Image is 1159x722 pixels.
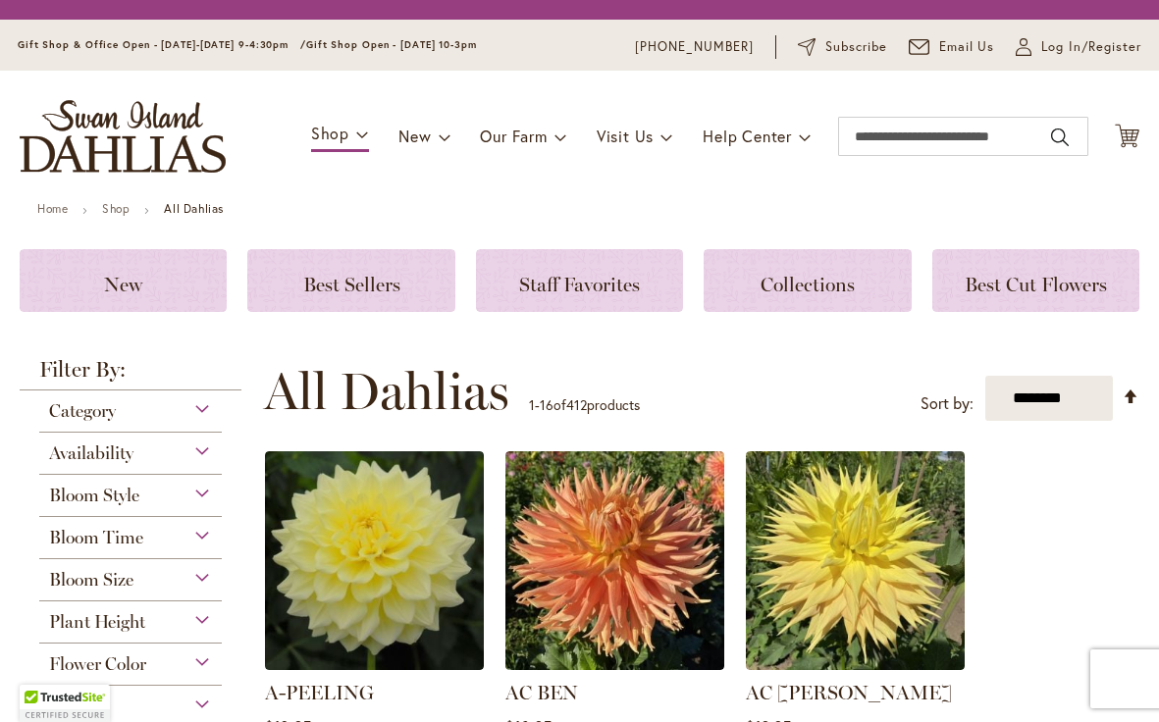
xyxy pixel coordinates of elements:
[49,569,133,591] span: Bloom Size
[505,681,578,704] a: AC BEN
[164,201,224,216] strong: All Dahlias
[20,359,241,390] strong: Filter By:
[909,37,995,57] a: Email Us
[480,126,547,146] span: Our Farm
[49,485,139,506] span: Bloom Style
[311,123,349,143] span: Shop
[746,451,965,670] img: AC Jeri
[264,362,509,421] span: All Dahlias
[746,681,952,704] a: AC [PERSON_NAME]
[932,249,1139,312] a: Best Cut Flowers
[529,389,640,421] p: - of products
[1041,37,1141,57] span: Log In/Register
[505,655,724,674] a: AC BEN
[20,100,226,173] a: store logo
[566,395,587,414] span: 412
[265,681,374,704] a: A-PEELING
[1051,122,1069,153] button: Search
[20,249,227,312] a: New
[37,201,68,216] a: Home
[746,655,965,674] a: AC Jeri
[476,249,683,312] a: Staff Favorites
[18,38,306,51] span: Gift Shop & Office Open - [DATE]-[DATE] 9-4:30pm /
[704,249,911,312] a: Collections
[798,37,887,57] a: Subscribe
[529,395,535,414] span: 1
[965,273,1107,296] span: Best Cut Flowers
[49,442,133,464] span: Availability
[265,451,484,670] img: A-Peeling
[104,273,142,296] span: New
[49,653,146,675] span: Flower Color
[921,386,974,422] label: Sort by:
[703,126,792,146] span: Help Center
[939,37,995,57] span: Email Us
[247,249,454,312] a: Best Sellers
[505,451,724,670] img: AC BEN
[597,126,654,146] span: Visit Us
[519,273,640,296] span: Staff Favorites
[49,400,116,422] span: Category
[1016,37,1141,57] a: Log In/Register
[761,273,855,296] span: Collections
[540,395,553,414] span: 16
[306,38,477,51] span: Gift Shop Open - [DATE] 10-3pm
[265,655,484,674] a: A-Peeling
[49,611,145,633] span: Plant Height
[303,273,400,296] span: Best Sellers
[635,37,754,57] a: [PHONE_NUMBER]
[20,685,110,722] div: TrustedSite Certified
[398,126,431,146] span: New
[102,201,130,216] a: Shop
[49,527,143,548] span: Bloom Time
[825,37,887,57] span: Subscribe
